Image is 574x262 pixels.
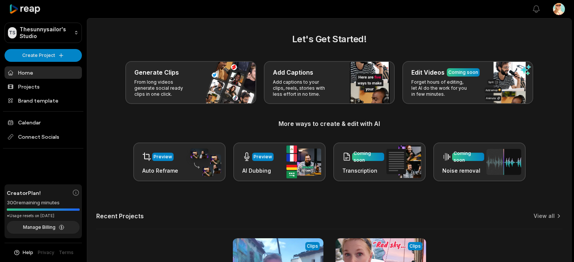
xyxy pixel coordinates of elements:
[534,212,555,220] a: View all
[154,153,172,160] div: Preview
[286,146,321,178] img: ai_dubbing.png
[5,80,82,93] a: Projects
[96,119,562,128] h3: More ways to create & edit with AI
[5,49,82,62] button: Create Project
[273,79,331,97] p: Add captions to your clips, reels, stories with less effort in no time.
[7,213,80,219] div: *Usage resets on [DATE]
[7,221,80,234] button: Manage Billing
[20,26,71,40] p: Thesunnysailor's Studio
[442,167,484,175] h3: Noise removal
[7,199,80,207] div: 300 remaining minutes
[59,249,74,256] a: Terms
[5,116,82,129] a: Calendar
[186,147,221,177] img: auto_reframe.png
[411,68,445,77] h3: Edit Videos
[354,150,383,164] div: Coming soon
[134,79,193,97] p: From long videos generate social ready clips in one click.
[134,68,179,77] h3: Generate Clips
[242,167,274,175] h3: AI Dubbing
[273,68,313,77] h3: Add Captions
[486,149,521,175] img: noise_removal.png
[254,153,272,160] div: Preview
[7,189,41,197] span: Creator Plan!
[342,167,384,175] h3: Transcription
[411,79,470,97] p: Forget hours of editing, let AI do the work for you in few minutes.
[5,94,82,107] a: Brand template
[5,66,82,79] a: Home
[142,167,178,175] h3: Auto Reframe
[13,249,33,256] button: Help
[5,130,82,144] span: Connect Socials
[448,69,478,76] div: Coming soon
[454,150,483,164] div: Coming soon
[386,146,421,178] img: transcription.png
[96,212,144,220] h2: Recent Projects
[23,249,33,256] span: Help
[38,249,54,256] a: Privacy
[96,32,562,46] h2: Let's Get Started!
[8,27,17,38] div: TS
